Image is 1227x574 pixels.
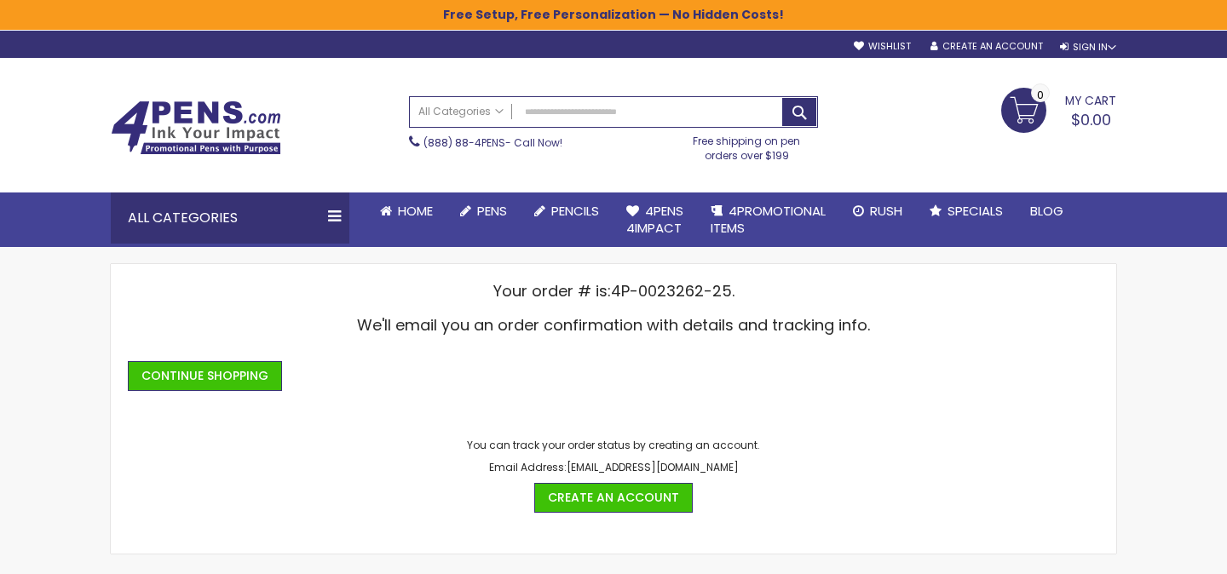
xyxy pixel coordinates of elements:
a: Blog [1017,192,1077,230]
p: Your order # is: . [128,281,1099,301]
p: You can track your order status by creating an account. [128,439,1099,452]
span: All Categories [418,105,504,118]
span: $0.00 [1071,109,1111,130]
a: All Categories [410,97,512,125]
a: $0.00 0 [1001,88,1116,130]
a: Continue Shopping [128,361,282,391]
span: [EMAIL_ADDRESS][DOMAIN_NAME] [567,460,739,474]
a: 4PROMOTIONALITEMS [697,192,839,248]
a: Pencils [521,192,613,230]
span: Email Address [489,460,564,474]
span: 0 [1037,87,1044,103]
span: Pens [477,202,507,220]
a: Wishlist [854,40,911,53]
div: Sign In [1060,41,1116,54]
span: Blog [1030,202,1063,220]
a: Pens [446,192,521,230]
span: 4P-0023262-25 [611,280,732,301]
a: 4Pens4impact [613,192,697,248]
p: : [128,461,1099,474]
p: We'll email you an order confirmation with details and tracking info. [128,315,1099,336]
span: Continue Shopping [141,367,268,384]
a: Rush [839,192,916,230]
span: 4Pens 4impact [626,202,683,237]
span: Home [398,202,433,220]
a: (888) 88-4PENS [423,135,505,150]
a: Create an Account [930,40,1043,53]
a: Create an Account [534,483,693,513]
img: 4Pens Custom Pens and Promotional Products [111,100,281,155]
div: All Categories [111,192,349,244]
span: - Call Now! [423,135,562,150]
a: Home [366,192,446,230]
span: Specials [948,202,1003,220]
a: Specials [916,192,1017,230]
div: Free shipping on pen orders over $199 [676,128,819,162]
span: Create an Account [548,489,679,506]
span: Rush [870,202,902,220]
span: Pencils [551,202,599,220]
span: 4PROMOTIONAL ITEMS [711,202,826,237]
